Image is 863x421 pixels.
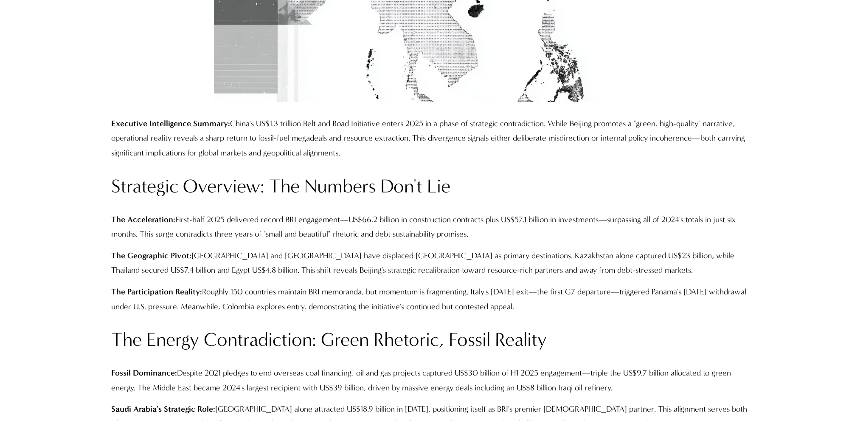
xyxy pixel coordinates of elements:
[111,285,752,314] p: Roughly 150 countries maintain BRI memoranda, but momentum is fragmenting. Italy's [DATE] exit—th...
[111,212,752,242] p: First-half 2025 delivered record BRI engagement—US$66.2 billion in construction contracts plus US...
[111,368,177,378] strong: Fossil Dominance:
[111,287,202,297] strong: The Participation Reality:
[111,174,752,199] h2: Strategic Overview: The Numbers Don't Lie
[111,249,752,278] p: [GEOGRAPHIC_DATA] and [GEOGRAPHIC_DATA] have displaced [GEOGRAPHIC_DATA] as primary destinations....
[111,366,752,395] p: Despite 2021 pledges to end overseas coal financing, oil and gas projects captured US$30 billion ...
[111,116,752,161] p: China's US$1.3 trillion Belt and Road Initiative enters 2025 in a phase of strategic contradictio...
[111,251,191,260] strong: The Geographic Pivot:
[111,215,175,224] strong: The Acceleration:
[111,328,752,352] h2: The Energy Contradiction: Green Rhetoric, Fossil Reality
[111,404,215,414] strong: Saudi Arabia's Strategic Role:
[111,119,230,128] strong: Executive Intelligence Summary:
